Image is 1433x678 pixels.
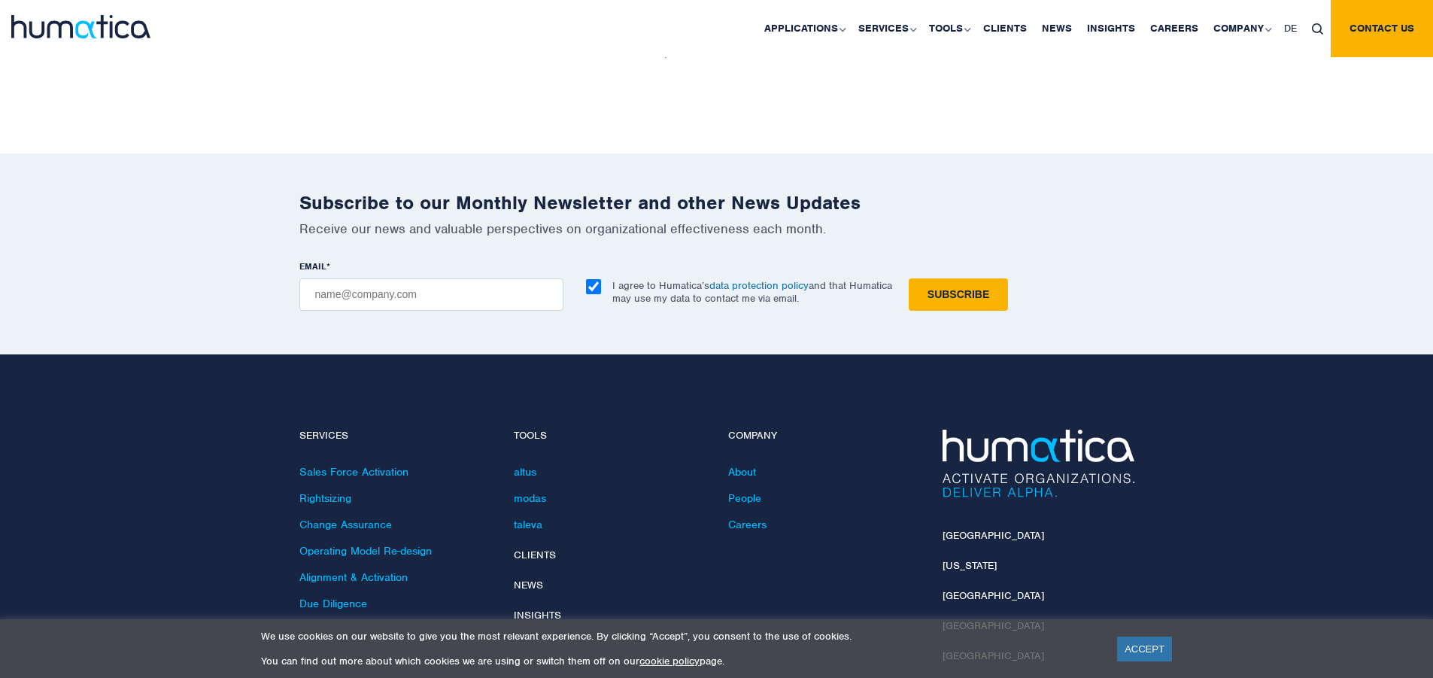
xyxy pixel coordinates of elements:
[514,518,542,531] a: taleva
[612,279,892,305] p: I agree to Humatica’s and that Humatica may use my data to contact me via email.
[299,191,1134,214] h2: Subscribe to our Monthly Newsletter and other News Updates
[728,430,920,442] h4: Company
[728,465,756,479] a: About
[1284,22,1297,35] span: DE
[586,279,601,294] input: I agree to Humatica’sdata protection policyand that Humatica may use my data to contact me via em...
[514,579,543,591] a: News
[11,15,150,38] img: logo
[299,518,392,531] a: Change Assurance
[261,630,1098,643] p: We use cookies on our website to give you the most relevant experience. By clicking “Accept”, you...
[299,260,326,272] span: EMAIL
[943,529,1044,542] a: [GEOGRAPHIC_DATA]
[299,220,1134,237] p: Receive our news and valuable perspectives on organizational effectiveness each month.
[943,589,1044,602] a: [GEOGRAPHIC_DATA]
[514,491,546,505] a: modas
[709,279,809,292] a: data protection policy
[943,430,1134,497] img: Humatica
[639,655,700,667] a: cookie policy
[514,549,556,561] a: Clients
[299,491,351,505] a: Rightsizing
[943,559,997,572] a: [US_STATE]
[909,278,1008,311] input: Subscribe
[299,430,491,442] h4: Services
[299,465,408,479] a: Sales Force Activation
[728,518,767,531] a: Careers
[261,655,1098,667] p: You can find out more about which cookies we are using or switch them off on our page.
[514,430,706,442] h4: Tools
[514,465,536,479] a: altus
[299,597,367,610] a: Due Diligence
[299,570,408,584] a: Alignment & Activation
[1312,23,1323,35] img: search_icon
[514,609,561,622] a: Insights
[299,278,563,311] input: name@company.com
[299,544,432,558] a: Operating Model Re-design
[728,491,761,505] a: People
[1117,637,1172,661] a: ACCEPT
